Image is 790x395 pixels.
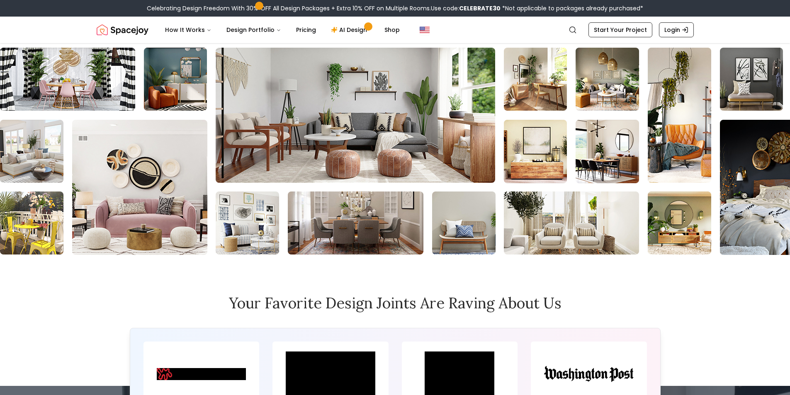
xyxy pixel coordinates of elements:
[588,22,652,37] a: Start Your Project
[501,4,643,12] span: *Not applicable to packages already purchased*
[324,22,376,38] a: AI Design
[220,22,288,38] button: Design Portfolio
[147,4,643,12] div: Celebrating Design Freedom With 30% OFF All Design Packages + Extra 10% OFF on Multiple Rooms.
[420,25,430,35] img: United States
[378,22,406,38] a: Shop
[158,22,218,38] button: How It Works
[97,22,148,38] img: Spacejoy Logo
[97,17,694,43] nav: Global
[289,22,323,38] a: Pricing
[97,22,148,38] a: Spacejoy
[431,4,501,12] span: Use code:
[97,295,694,311] h2: Your favorite design joints are raving about us
[158,22,406,38] nav: Main
[459,4,501,12] b: CELEBRATE30
[659,22,694,37] a: Login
